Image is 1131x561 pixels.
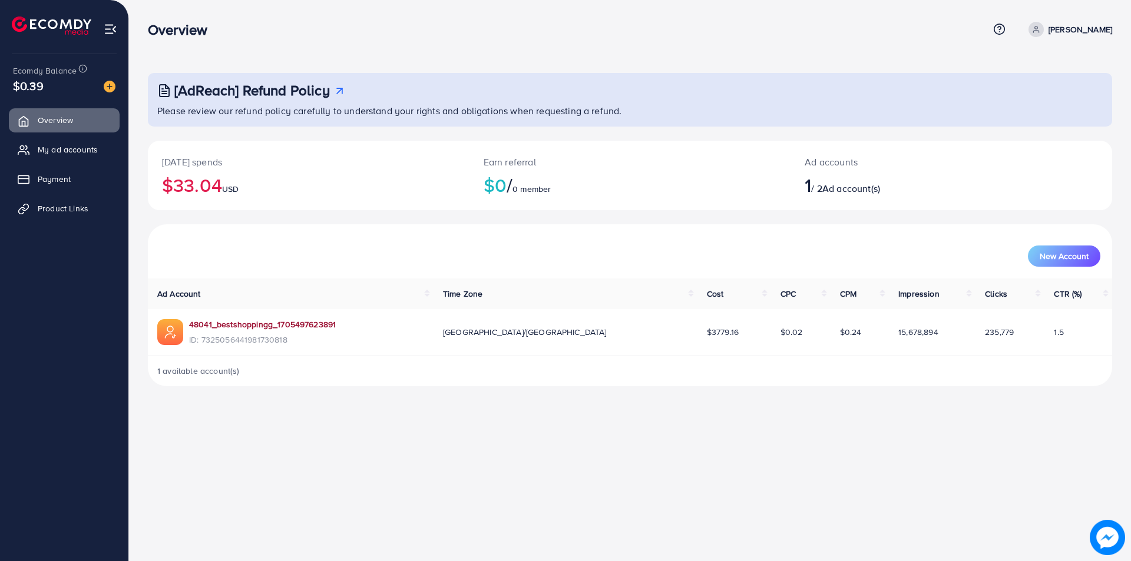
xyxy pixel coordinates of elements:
span: Ecomdy Balance [13,65,77,77]
span: CTR (%) [1054,288,1082,300]
span: $3779.16 [707,326,739,338]
span: Product Links [38,203,88,214]
span: My ad accounts [38,144,98,155]
span: 1 [805,171,811,198]
span: Clicks [985,288,1007,300]
span: / [507,171,512,198]
p: Ad accounts [805,155,1017,169]
span: Time Zone [443,288,482,300]
a: Product Links [9,197,120,220]
span: New Account [1040,252,1089,260]
p: Earn referral [484,155,777,169]
span: Impression [898,288,940,300]
a: Payment [9,167,120,191]
p: [PERSON_NAME] [1049,22,1112,36]
span: $0.02 [781,326,803,338]
span: Ad Account [157,288,201,300]
img: logo [12,16,91,35]
button: New Account [1028,245,1100,267]
a: My ad accounts [9,138,120,161]
span: USD [222,183,239,195]
span: 1.5 [1054,326,1063,338]
span: ID: 7325056441981730818 [189,334,336,346]
p: Please review our refund policy carefully to understand your rights and obligations when requesti... [157,104,1105,118]
a: Overview [9,108,120,132]
img: image [1090,520,1125,555]
img: menu [104,22,117,36]
span: $0.39 [12,75,44,97]
span: Payment [38,173,71,185]
img: ic-ads-acc.e4c84228.svg [157,319,183,345]
p: [DATE] spends [162,155,455,169]
h2: $0 [484,174,777,196]
span: CPM [840,288,856,300]
span: Overview [38,114,73,126]
h3: Overview [148,21,217,38]
span: Cost [707,288,724,300]
a: 48041_bestshoppingg_1705497623891 [189,318,336,330]
span: [GEOGRAPHIC_DATA]/[GEOGRAPHIC_DATA] [443,326,607,338]
span: CPC [781,288,796,300]
span: $0.24 [840,326,862,338]
h2: $33.04 [162,174,455,196]
span: Ad account(s) [822,182,880,195]
span: 15,678,894 [898,326,938,338]
h3: [AdReach] Refund Policy [174,82,330,99]
img: image [104,81,115,92]
span: 235,779 [985,326,1014,338]
span: 0 member [512,183,551,195]
span: 1 available account(s) [157,365,240,377]
a: [PERSON_NAME] [1024,22,1112,37]
h2: / 2 [805,174,1017,196]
